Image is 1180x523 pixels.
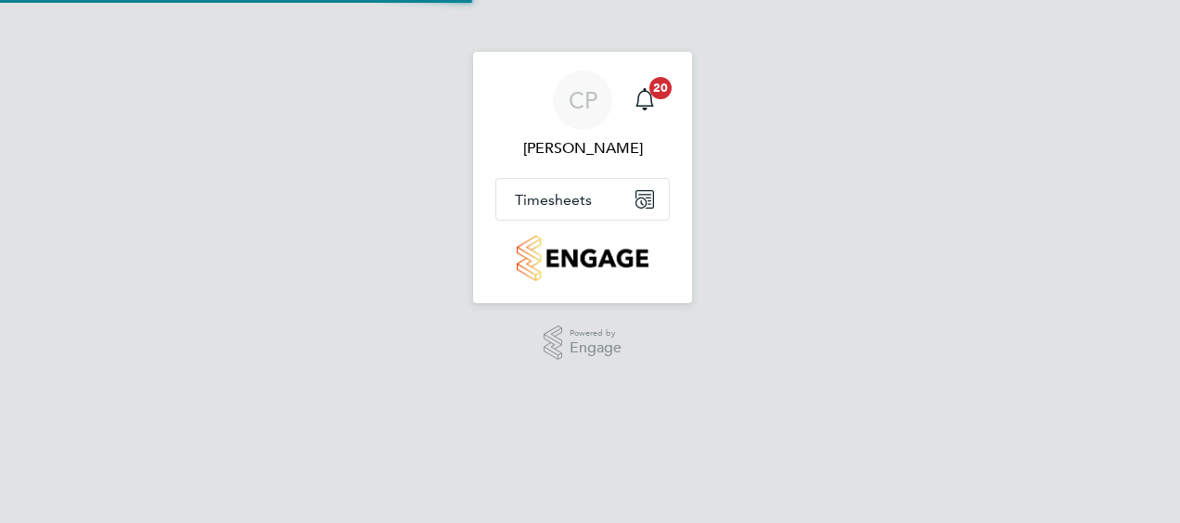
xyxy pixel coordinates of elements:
span: Timesheets [515,191,592,209]
a: Go to home page [495,236,670,281]
span: Engage [570,340,622,356]
span: Powered by [570,325,622,341]
a: CP[PERSON_NAME] [495,70,670,159]
button: Timesheets [496,179,669,220]
a: 20 [626,70,663,130]
a: Powered byEngage [544,325,622,361]
span: Connor Pattenden [495,137,670,159]
span: CP [569,88,597,112]
img: countryside-properties-logo-retina.png [517,236,648,281]
nav: Main navigation [473,52,692,303]
span: 20 [649,77,672,99]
